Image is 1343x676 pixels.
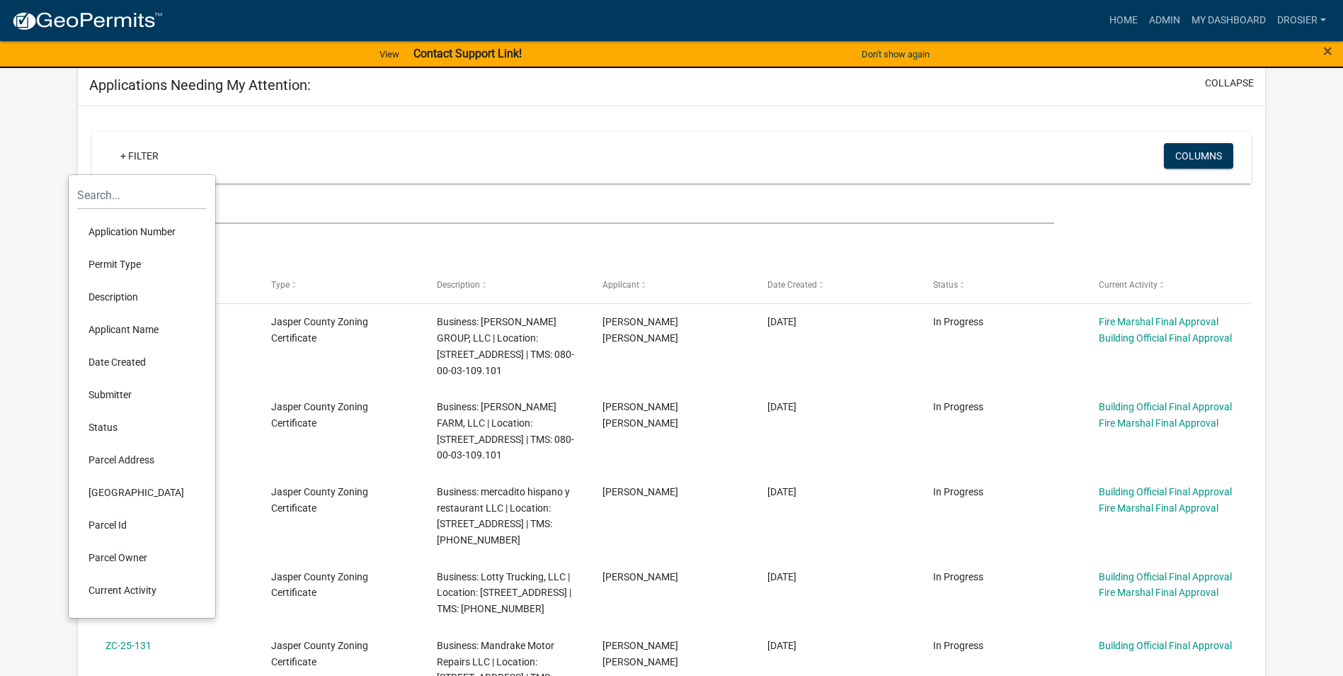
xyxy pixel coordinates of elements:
span: Business: PRITCHARD FARM, LLC | Location: 65 SCHINGER AVE UNIT 101 | TMS: 080-00-03-109.101 [437,401,574,461]
span: In Progress [933,571,983,582]
span: 06/26/2025 [767,486,796,497]
a: Fire Marshal Final Approval [1099,587,1218,598]
span: Status [933,280,958,290]
span: 07/28/2025 [767,316,796,327]
span: Business: mercadito hispano y restaurant LLC | Location: 7868 LOWCOUNTRY DR | TMS: 084-00-03-009 [437,486,570,546]
span: Jasper County Zoning Certificate [271,486,368,514]
li: Parcel Id [77,509,207,541]
span: Description [437,280,480,290]
span: In Progress [933,640,983,651]
a: My Dashboard [1186,7,1271,34]
input: Search... [77,181,207,210]
span: Business: Lotty Trucking, LLC | Location: 1081 OKATIE HWY N | TMS: 080-00-03-074 [437,571,571,615]
a: Building Official Final Approval [1099,401,1232,412]
li: Applicant Name [77,313,207,346]
span: Jasper County Zoning Certificate [271,316,368,344]
li: Application Number [77,215,207,248]
span: Jasper County Zoning Certificate [271,401,368,429]
li: Date Created [77,346,207,378]
strong: Contact Support Link! [413,47,522,60]
span: Type [271,280,290,290]
h5: Applications Needing My Attention: [89,77,311,94]
a: Admin [1143,7,1186,34]
datatable-header-cell: Current Activity [1085,269,1251,303]
datatable-header-cell: Description [423,269,589,303]
li: Submitter [77,378,207,411]
span: Sergio Coquet Villanueva [602,640,678,667]
span: × [1323,41,1332,61]
li: Parcel Owner [77,541,207,574]
a: Building Official Final Approval [1099,332,1232,344]
span: ignacio olan moreno [602,486,678,497]
span: In Progress [933,486,983,497]
li: Current Activity [77,574,207,607]
span: Date Created [767,280,817,290]
span: 07/28/2025 [767,401,796,412]
span: Miguel Ramos [602,571,678,582]
a: Fire Marshal Final Approval [1099,502,1218,514]
li: Status [77,411,207,444]
li: [GEOGRAPHIC_DATA] [77,476,207,509]
li: Parcel Address [77,444,207,476]
a: Building Official Final Approval [1099,571,1232,582]
span: In Progress [933,316,983,327]
li: Description [77,281,207,313]
span: In Progress [933,401,983,412]
span: Current Activity [1099,280,1158,290]
a: + Filter [109,143,170,169]
span: Avery Eugene Cleland [602,401,678,429]
a: ZC-25-131 [105,640,152,651]
span: Business: CLELAND GROUP, LLC | Location: 65 SCHINGER AVE | TMS: 080-00-03-109.101 [437,316,574,376]
button: Columns [1164,143,1233,169]
a: Building Official Final Approval [1099,640,1232,651]
datatable-header-cell: Applicant [588,269,754,303]
a: View [374,43,405,66]
a: drosier [1271,7,1332,34]
button: Close [1323,43,1332,60]
span: Jasper County Zoning Certificate [271,640,368,667]
input: Search for applications [92,195,1054,224]
datatable-header-cell: Status [920,269,1085,303]
button: collapse [1205,76,1254,91]
a: Home [1104,7,1143,34]
datatable-header-cell: Type [258,269,423,303]
span: Applicant [602,280,639,290]
span: 06/18/2025 [767,571,796,582]
span: Jasper County Zoning Certificate [271,571,368,599]
a: Fire Marshal Final Approval [1099,316,1218,327]
span: 06/05/2025 [767,640,796,651]
a: Fire Marshal Final Approval [1099,417,1218,429]
li: Permit Type [77,248,207,281]
span: Avery Eugene Cleland [602,316,678,344]
a: Building Official Final Approval [1099,486,1232,497]
button: Don't show again [856,43,935,66]
datatable-header-cell: Date Created [754,269,920,303]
